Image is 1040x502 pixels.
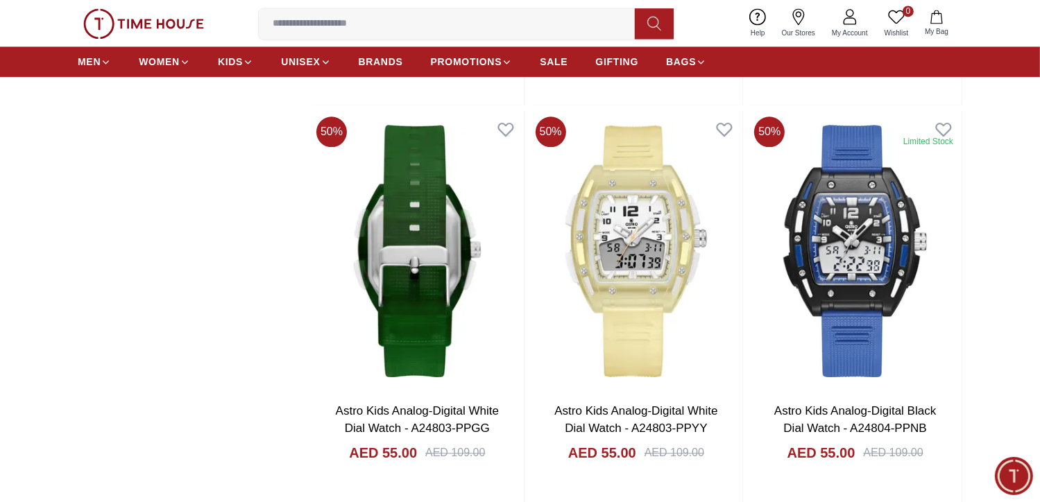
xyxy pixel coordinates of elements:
[79,212,92,227] em: Blush
[425,444,485,461] div: AED 109.00
[74,18,232,31] div: Time House Support
[139,49,190,74] a: WOMEN
[10,10,38,38] em: Back
[554,404,717,435] a: Astro Kids Analog-Digital White Dial Watch - A24803-PPYY
[530,111,743,391] img: Astro Kids Analog-Digital White Dial Watch - A24803-PPYY
[776,28,821,38] span: Our Stores
[218,55,243,69] span: KIDS
[185,272,221,282] span: 02:08 PM
[568,443,636,462] h4: AED 55.00
[78,49,111,74] a: MEN
[903,136,953,147] div: Limited Stock
[78,55,101,69] span: MEN
[645,444,704,461] div: AED 109.00
[595,49,638,74] a: GIFTING
[595,55,638,69] span: GIFTING
[754,116,785,147] span: 50 %
[281,49,330,74] a: UNISEX
[540,55,568,69] span: SALE
[359,49,403,74] a: BRANDS
[826,28,873,38] span: My Account
[24,214,208,278] span: Hey there! Need help finding the perfect watch? I'm here if you have any questions or need a quic...
[336,404,499,435] a: Astro Kids Analog-Digital White Dial Watch - A24803-PPGG
[749,111,962,391] img: Astro Kids Analog-Digital Black Dial Watch - A24804-PPNB
[349,443,417,462] h4: AED 55.00
[879,28,914,38] span: Wishlist
[83,8,204,39] img: ...
[311,111,524,391] img: Astro Kids Analog-Digital White Dial Watch - A24803-PPGG
[3,302,274,371] textarea: We are here to help you
[536,116,566,147] span: 50 %
[742,6,774,41] a: Help
[359,55,403,69] span: BRANDS
[903,6,914,17] span: 0
[995,457,1033,495] div: Chat Widget
[431,49,513,74] a: PROMOTIONS
[745,28,771,38] span: Help
[774,404,936,435] a: Astro Kids Analog-Digital Black Dial Watch - A24804-PPNB
[787,443,855,462] h4: AED 55.00
[42,12,66,36] img: Profile picture of Time House Support
[919,26,954,37] span: My Bag
[863,444,923,461] div: AED 109.00
[876,6,917,41] a: 0Wishlist
[316,116,347,147] span: 50 %
[281,55,320,69] span: UNISEX
[540,49,568,74] a: SALE
[14,186,274,200] div: Time House Support
[218,49,253,74] a: KIDS
[139,55,180,69] span: WOMEN
[666,49,706,74] a: BAGS
[431,55,502,69] span: PROMOTIONS
[917,7,957,40] button: My Bag
[666,55,696,69] span: BAGS
[774,6,824,41] a: Our Stores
